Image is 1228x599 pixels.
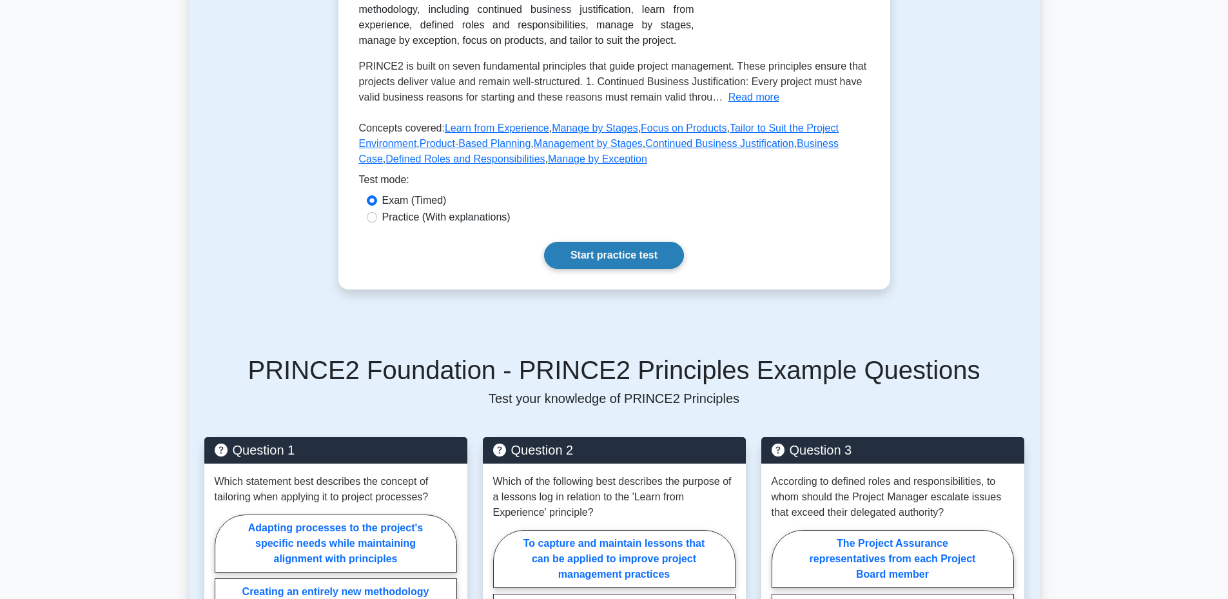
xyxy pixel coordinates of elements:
a: Manage by Stages [552,123,638,133]
h5: Question 3 [772,442,1014,458]
a: Start practice test [544,242,684,269]
a: Management by Stages [534,138,643,149]
p: Which statement best describes the concept of tailoring when applying it to project processes? [215,474,457,505]
h5: Question 1 [215,442,457,458]
button: Read more [728,90,779,105]
label: Exam (Timed) [382,193,447,208]
span: PRINCE2 is built on seven fundamental principles that guide project management. These principles ... [359,61,867,103]
label: To capture and maintain lessons that can be applied to improve project management practices [493,530,736,588]
div: Test mode: [359,172,870,193]
a: Defined Roles and Responsibilities [385,153,545,164]
h5: PRINCE2 Foundation - PRINCE2 Principles Example Questions [204,355,1024,386]
p: According to defined roles and responsibilities, to whom should the Project Manager escalate issu... [772,474,1014,520]
a: Manage by Exception [548,153,647,164]
label: Practice (With explanations) [382,210,511,225]
h5: Question 2 [493,442,736,458]
a: Focus on Products [641,123,726,133]
a: Product-Based Planning [420,138,531,149]
p: Test your knowledge of PRINCE2 Principles [204,391,1024,406]
label: Adapting processes to the project's specific needs while maintaining alignment with principles [215,515,457,573]
a: Learn from Experience [445,123,549,133]
p: Which of the following best describes the purpose of a lessons log in relation to the 'Learn from... [493,474,736,520]
a: Continued Business Justification [645,138,794,149]
p: Concepts covered: , , , , , , , , , [359,121,870,172]
label: The Project Assurance representatives from each Project Board member [772,530,1014,588]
